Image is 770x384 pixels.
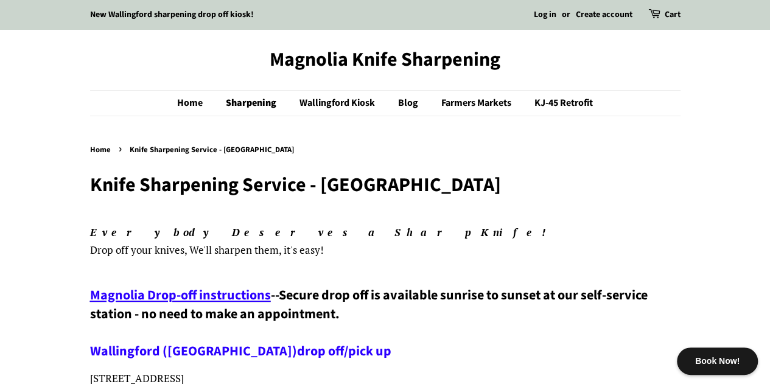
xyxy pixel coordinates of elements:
nav: breadcrumbs [90,144,681,157]
a: Magnolia Drop-off instructions [90,285,271,305]
a: Cart [665,8,681,23]
a: Home [90,144,114,155]
span: Secure drop off is available sunrise to sunset at our self-service station - no need to make an a... [90,285,648,361]
h1: Knife Sharpening Service - [GEOGRAPHIC_DATA] [90,173,681,197]
span: › [119,141,125,156]
a: Log in [534,9,556,21]
a: Farmers Markets [432,91,523,116]
span: Drop off your knives [90,243,184,257]
a: Home [177,91,215,116]
a: New Wallingford sharpening drop off kiosk! [90,9,254,21]
a: Wallingford ([GEOGRAPHIC_DATA]) [90,341,297,361]
a: Magnolia Knife Sharpening [90,48,681,71]
div: Book Now! [677,347,758,375]
p: , We'll sharpen them, it's easy! [90,224,681,259]
a: Blog [389,91,430,116]
a: Sharpening [217,91,289,116]
em: Everybody Deserves a Sharp Knife! [90,225,556,239]
a: drop off/pick up [297,341,391,361]
li: or [562,8,570,23]
span: Knife Sharpening Service - [GEOGRAPHIC_DATA] [130,144,297,155]
a: Create account [576,9,632,21]
a: KJ-45 Retrofit [525,91,593,116]
a: Wallingford Kiosk [290,91,387,116]
span: -- [271,285,279,305]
